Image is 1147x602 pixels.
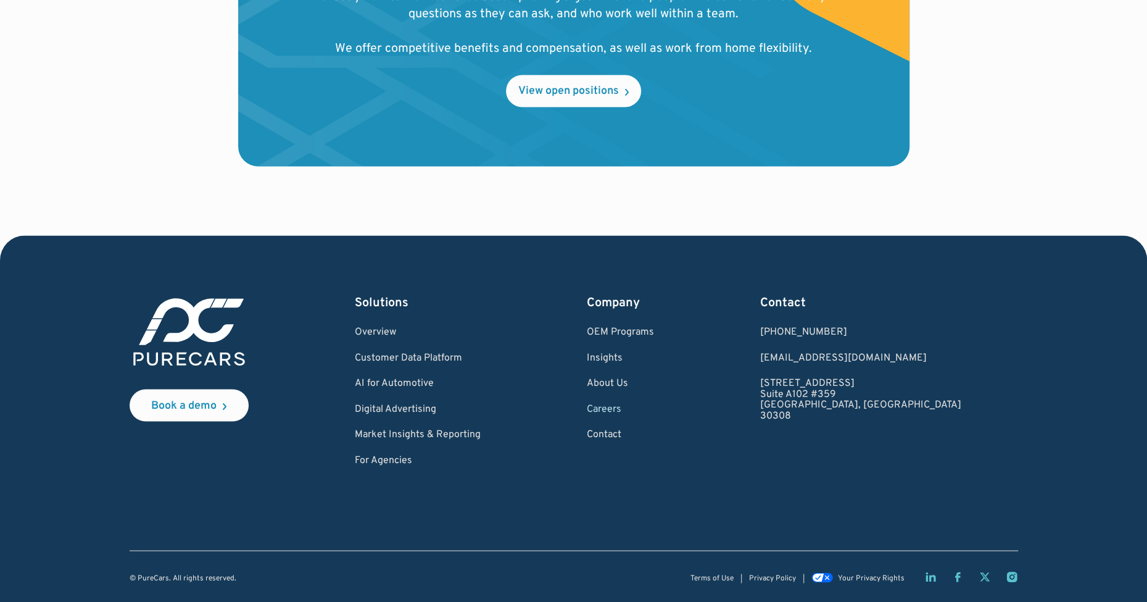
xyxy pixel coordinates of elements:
div: © PureCars. All rights reserved. [130,574,236,582]
a: Privacy Policy [749,574,796,582]
a: Overview [355,327,481,338]
a: Facebook page [951,571,964,583]
a: OEM Programs [587,327,654,338]
div: Book a demo [151,400,217,411]
a: Market Insights & Reporting [355,429,481,440]
a: View open positions [506,75,641,107]
a: Insights [587,353,654,364]
a: About Us [587,378,654,389]
a: Instagram page [1006,571,1018,583]
a: Careers [587,404,654,415]
a: Book a demo [130,389,249,421]
a: Customer Data Platform [355,353,481,364]
a: AI for Automotive [355,378,481,389]
a: Your Privacy Rights [811,574,904,582]
a: [STREET_ADDRESS]Suite A102 #359[GEOGRAPHIC_DATA], [GEOGRAPHIC_DATA]30308 [760,378,961,421]
a: Contact [587,429,654,440]
a: For Agencies [355,455,481,466]
div: Your Privacy Rights [838,574,905,582]
a: LinkedIn page [924,571,937,583]
div: [PHONE_NUMBER] [760,327,961,338]
div: View open positions [518,86,619,97]
a: Twitter X page [979,571,991,583]
a: Digital Advertising [355,404,481,415]
div: Contact [760,295,961,312]
a: Email us [760,353,961,364]
div: Company [587,295,654,312]
div: Solutions [355,295,481,312]
a: Terms of Use [690,574,734,582]
img: purecars logo [130,295,249,369]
